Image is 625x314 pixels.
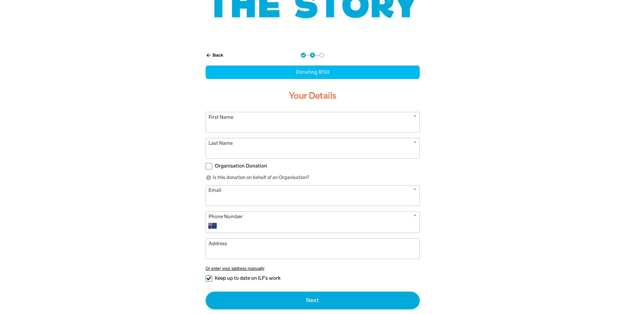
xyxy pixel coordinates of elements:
button: Next [206,292,420,309]
input: Organisation Donation [206,163,212,170]
h3: Your Details [206,86,420,107]
div: Donating $150 [206,65,420,79]
button: Back [203,50,226,61]
p: Is this donation on behalf of an Organisation? [206,174,420,181]
span: Organisation Donation [215,163,267,169]
button: Navigate to step 2 of 3 to enter your details [310,53,315,58]
button: Navigate to step 3 of 3 to enter your payment details [319,53,324,58]
button: Navigate to step 1 of 3 to enter your donation amount [301,53,306,58]
i: arrow_back [206,52,212,58]
span: Keep up to date on ILF's work [215,275,280,281]
button: Or enter your address manually [206,266,420,271]
input: Keep up to date on ILF's work [206,275,212,282]
i: info [206,175,212,181]
i: Required [413,213,416,222]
